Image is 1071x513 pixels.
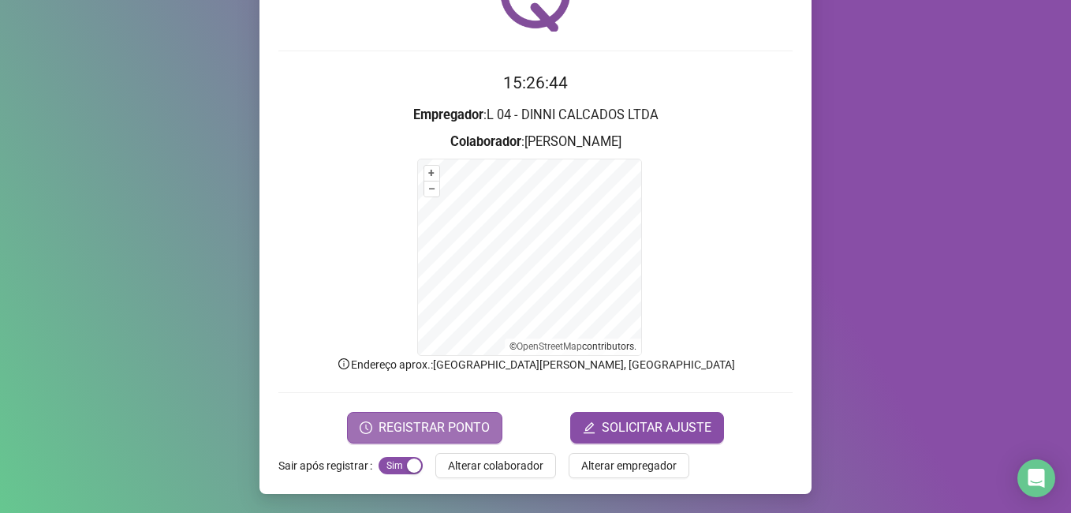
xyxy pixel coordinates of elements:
[424,182,439,197] button: –
[347,412,502,444] button: REGISTRAR PONTO
[1017,459,1055,497] div: Open Intercom Messenger
[278,356,793,373] p: Endereço aprox. : [GEOGRAPHIC_DATA][PERSON_NAME], [GEOGRAPHIC_DATA]
[360,421,372,434] span: clock-circle
[503,73,568,92] time: 15:26:44
[379,418,490,437] span: REGISTRAR PONTO
[278,105,793,125] h3: : L 04 - DINNI CALCADOS LTDA
[424,166,439,181] button: +
[583,421,595,434] span: edit
[602,418,711,437] span: SOLICITAR AJUSTE
[517,341,582,352] a: OpenStreetMap
[570,412,724,444] button: editSOLICITAR AJUSTE
[448,457,543,474] span: Alterar colaborador
[413,107,483,122] strong: Empregador
[278,132,793,152] h3: : [PERSON_NAME]
[450,134,521,149] strong: Colaborador
[337,357,351,371] span: info-circle
[569,453,689,478] button: Alterar empregador
[509,341,636,352] li: © contributors.
[581,457,677,474] span: Alterar empregador
[278,453,379,478] label: Sair após registrar
[435,453,556,478] button: Alterar colaborador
